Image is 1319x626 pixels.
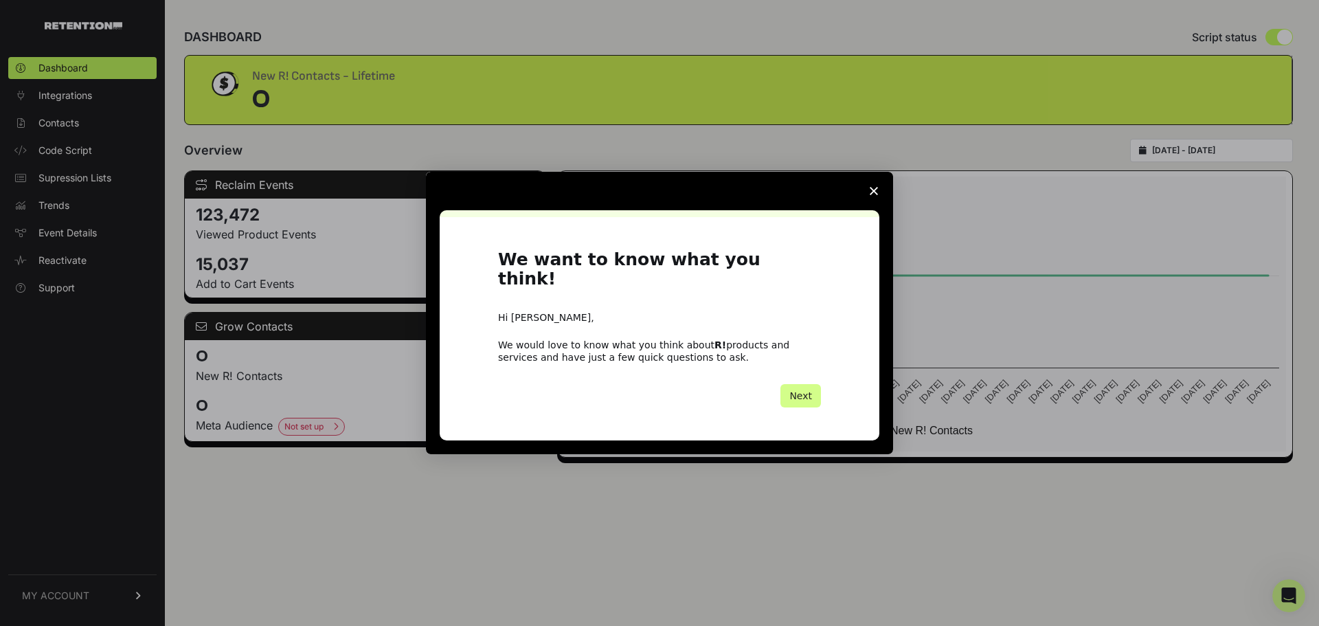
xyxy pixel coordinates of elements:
[498,250,821,298] h1: We want to know what you think!
[714,339,726,350] b: R!
[855,172,893,210] span: Close survey
[498,339,821,364] div: We would love to know what you think about products and services and have just a few quick questi...
[780,384,821,407] button: Next
[498,311,821,325] div: Hi [PERSON_NAME],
